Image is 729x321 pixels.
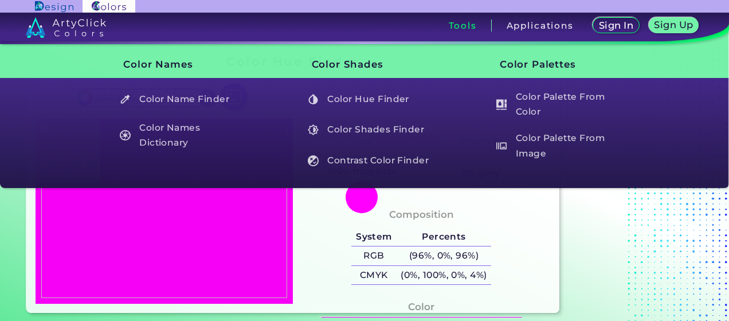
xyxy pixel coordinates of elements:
h5: Sign Up [653,20,695,30]
img: icon_color_names_dictionary_white.svg [120,130,131,141]
a: Sign In [591,17,641,34]
h4: Composition [389,206,454,223]
h5: RGB [351,246,396,265]
h5: Contrast Color Finder [303,150,436,171]
h5: Color Hue Finder [303,88,436,110]
h5: Color Shades Finder [303,119,436,141]
h3: Color Names [104,50,249,79]
a: Sign Up [648,17,700,34]
img: ArtyClick Design logo [35,1,73,12]
h5: Color Palette From Image [491,130,624,162]
h5: Sign In [598,21,634,30]
h3: Applications [507,21,574,30]
a: Contrast Color Finder [301,150,437,171]
h5: (96%, 0%, 96%) [397,246,492,265]
h5: Color Palette From Color [491,88,624,121]
a: Color Shades Finder [301,119,437,141]
img: icon_col_pal_col_white.svg [496,99,507,110]
h5: CMYK [351,266,396,285]
h4: Color [408,299,434,315]
a: Color Name Finder [113,88,249,110]
a: Color Names Dictionary [113,119,249,152]
img: logo_artyclick_colors_white.svg [26,17,107,38]
img: icon_color_hue_white.svg [308,94,319,105]
a: Color Palette From Color [489,88,625,121]
img: icon_color_name_finder_white.svg [120,94,131,105]
h5: (0%, 100%, 0%, 4%) [397,266,492,285]
h5: System [351,228,396,246]
h5: Color Names Dictionary [114,119,248,152]
h3: Color Shades [292,50,437,79]
h5: Color Name Finder [114,88,248,110]
a: Color Palette From Image [489,130,625,162]
h5: Percents [397,228,492,246]
h3: Tools [449,21,477,30]
a: Color Hue Finder [301,88,437,110]
img: icon_palette_from_image_white.svg [496,140,507,151]
img: icon_color_contrast_white.svg [308,155,319,166]
img: 3d4fa831-0c91-4108-94d3-2e97f2b1859c [41,124,287,298]
img: icon_color_shades_white.svg [308,124,319,135]
h3: Color Palettes [480,50,625,79]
